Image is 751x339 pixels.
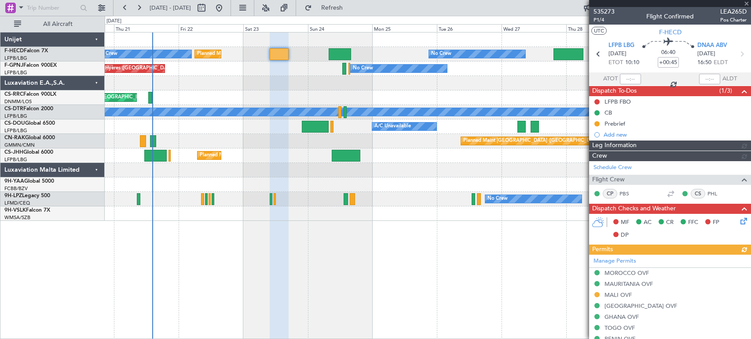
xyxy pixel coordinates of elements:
[697,58,711,67] span: 16:50
[4,150,53,155] a: CS-JHHGlobal 6000
[593,7,615,16] span: 535273
[720,16,747,24] span: Pos Charter
[592,204,676,214] span: Dispatch Checks and Weather
[4,55,27,61] a: LFPB/LBG
[308,24,373,32] div: Sun 24
[603,75,618,83] span: ATOT
[592,86,637,96] span: Dispatch To-Dos
[4,92,23,97] span: CS-RRC
[4,185,28,192] a: FCBB/BZV
[179,24,243,32] div: Fri 22
[10,17,95,31] button: All Aircraft
[4,135,55,141] a: CN-RAKGlobal 6000
[661,48,675,57] span: 06:40
[646,12,694,21] div: Flight Confirmed
[4,179,54,184] a: 9H-YAAGlobal 5000
[4,179,24,184] span: 9H-YAA
[150,4,191,12] span: [DATE] - [DATE]
[431,47,451,61] div: No Crew
[374,120,411,133] div: A/C Unavailable
[4,121,55,126] a: CS-DOUGlobal 6500
[688,218,698,227] span: FFC
[197,47,336,61] div: Planned Maint [GEOGRAPHIC_DATA] ([GEOGRAPHIC_DATA])
[591,27,607,35] button: UTC
[604,109,612,116] div: CB
[502,24,566,32] div: Wed 27
[4,193,22,198] span: 9H-LPZ
[97,47,117,61] div: No Crew
[114,24,179,32] div: Thu 21
[604,120,625,127] div: Prebrief
[4,106,23,112] span: CS-DTR
[566,24,631,32] div: Thu 28
[65,91,204,104] div: Planned Maint [GEOGRAPHIC_DATA] ([GEOGRAPHIC_DATA])
[697,41,727,50] span: DNAA ABV
[608,58,623,67] span: ETOT
[697,50,715,58] span: [DATE]
[23,21,93,27] span: All Aircraft
[372,24,437,32] div: Mon 25
[4,48,24,54] span: F-HECD
[4,208,26,213] span: 9H-VSLK
[608,41,634,50] span: LFPB LBG
[4,63,57,68] a: F-GPNJFalcon 900EX
[608,50,626,58] span: [DATE]
[4,48,48,54] a: F-HECDFalcon 7X
[604,98,631,105] div: LFPB FBO
[78,62,227,75] div: AOG Maint Hyères ([GEOGRAPHIC_DATA]-[GEOGRAPHIC_DATA])
[4,106,53,112] a: CS-DTRFalcon 2000
[666,218,674,227] span: CR
[4,92,56,97] a: CS-RRCFalcon 900LX
[4,142,35,148] a: GMMN/CMN
[714,58,728,67] span: ELDT
[644,218,652,227] span: AC
[487,192,508,206] div: No Crew
[625,58,639,67] span: 10:10
[659,28,681,37] span: F-HECD
[300,1,353,15] button: Refresh
[720,7,747,16] span: LEA265D
[4,121,25,126] span: CS-DOU
[4,193,50,198] a: 9H-LPZLegacy 500
[621,218,629,227] span: MF
[27,1,77,14] input: Trip Number
[4,113,27,119] a: LFPB/LBG
[713,218,719,227] span: FP
[719,86,732,95] span: (1/3)
[314,5,351,11] span: Refresh
[4,98,32,105] a: DNMM/LOS
[4,208,50,213] a: 9H-VSLKFalcon 7X
[243,24,308,32] div: Sat 23
[106,18,121,25] div: [DATE]
[437,24,502,32] div: Tue 26
[4,135,25,141] span: CN-RAK
[463,134,602,148] div: Planned Maint [GEOGRAPHIC_DATA] ([GEOGRAPHIC_DATA])
[4,200,30,206] a: LFMD/CEQ
[4,214,30,221] a: WMSA/SZB
[4,156,27,163] a: LFPB/LBG
[200,149,338,162] div: Planned Maint [GEOGRAPHIC_DATA] ([GEOGRAPHIC_DATA])
[4,127,27,134] a: LFPB/LBG
[353,62,373,75] div: No Crew
[604,131,747,138] div: Add new
[4,63,23,68] span: F-GPNJ
[4,69,27,76] a: LFPB/LBG
[621,231,629,240] span: DP
[593,16,615,24] span: P1/4
[722,75,737,83] span: ALDT
[4,150,23,155] span: CS-JHH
